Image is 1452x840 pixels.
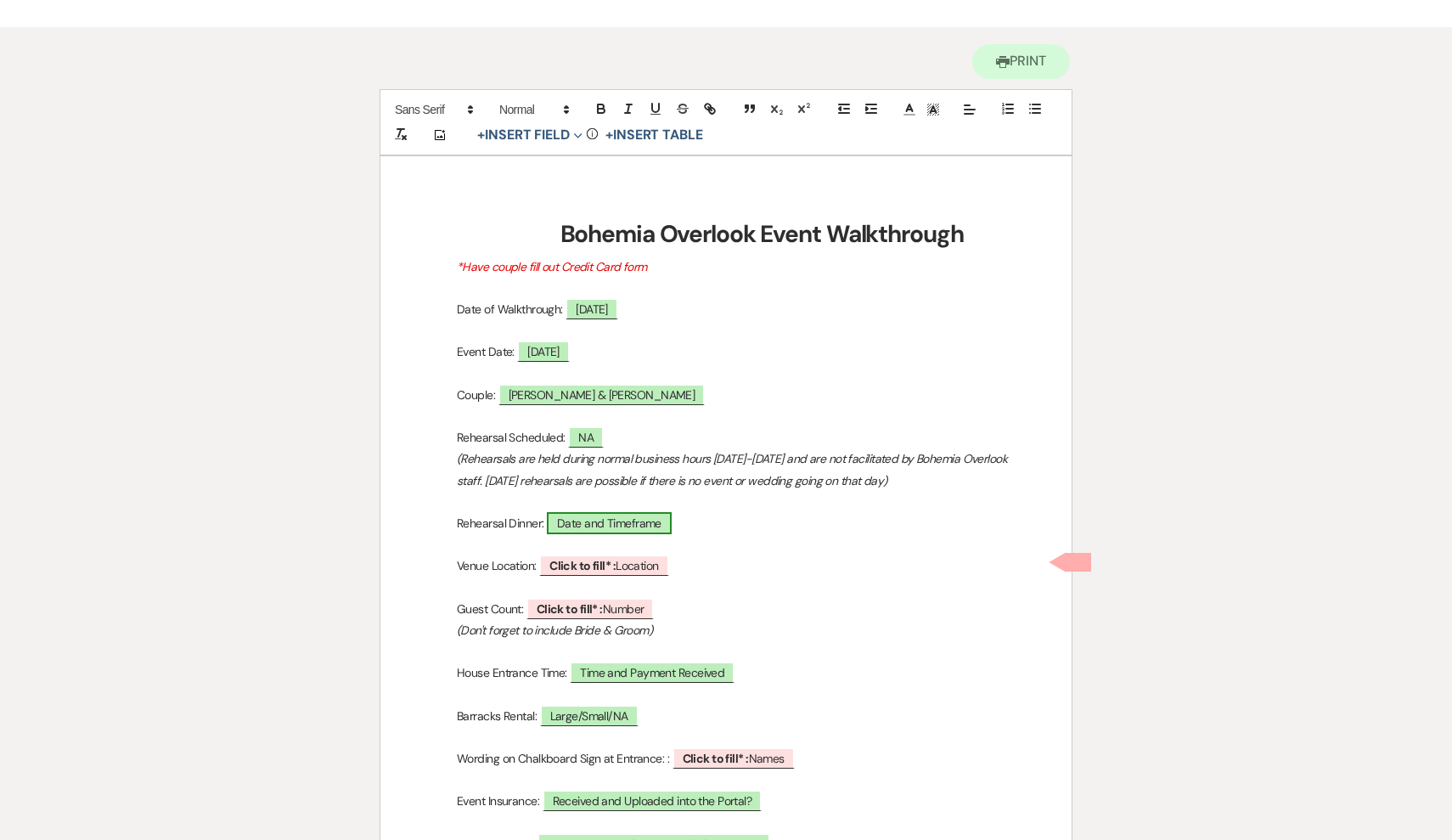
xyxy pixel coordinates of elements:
p: Venue Location: [421,555,1031,577]
span: Time and Payment Received [570,662,734,683]
em: *Have couple fill out Credit Card form [457,259,647,274]
p: Guest Count: [421,599,1031,620]
span: Text Background Color [921,99,945,120]
button: Insert Field [471,125,588,145]
span: Header Formats [492,99,575,120]
p: Rehearsal Dinner: [421,513,1031,534]
p: Wording on Chalkboard Sign at Entrance: : [421,748,1031,770]
span: Large/Small/NA [540,705,639,726]
em: (Rehearsals are held during normal business hours [DATE]-[DATE] and are not facilitated by Bohemi... [457,451,1010,488]
span: Text Color [898,99,921,120]
p: Event Insurance: [421,791,1031,812]
b: Click to fill* : [549,558,616,573]
button: Print [972,44,1070,79]
span: Received and Uploaded into the Portal? [543,790,763,811]
b: Click to fill* : [683,751,749,766]
span: [DATE] [566,298,618,319]
span: Alignment [958,99,982,120]
span: + [605,128,613,142]
p: Rehearsal Scheduled: [421,427,1031,448]
span: NA [568,426,604,448]
span: [PERSON_NAME] & [PERSON_NAME] [498,384,706,405]
span: Names [673,747,795,769]
p: Date of Walkthrough: [421,299,1031,320]
p: Event Date: [421,341,1031,363]
p: House Entrance Time: [421,662,1031,684]
em: (Don't forget to include Bride & Groom) [457,623,652,638]
span: [DATE] [517,341,570,362]
span: Location [539,555,669,576]
span: + [477,128,485,142]
p: Couple: [421,385,1031,406]
span: Number [526,598,655,619]
b: Click to fill* : [537,601,603,617]
span: Date and Timeframe [547,512,672,534]
strong: Bohemia Overlook Event Walkthrough [560,218,964,250]
p: Barracks Rental: [421,706,1031,727]
button: +Insert Table [599,125,709,145]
